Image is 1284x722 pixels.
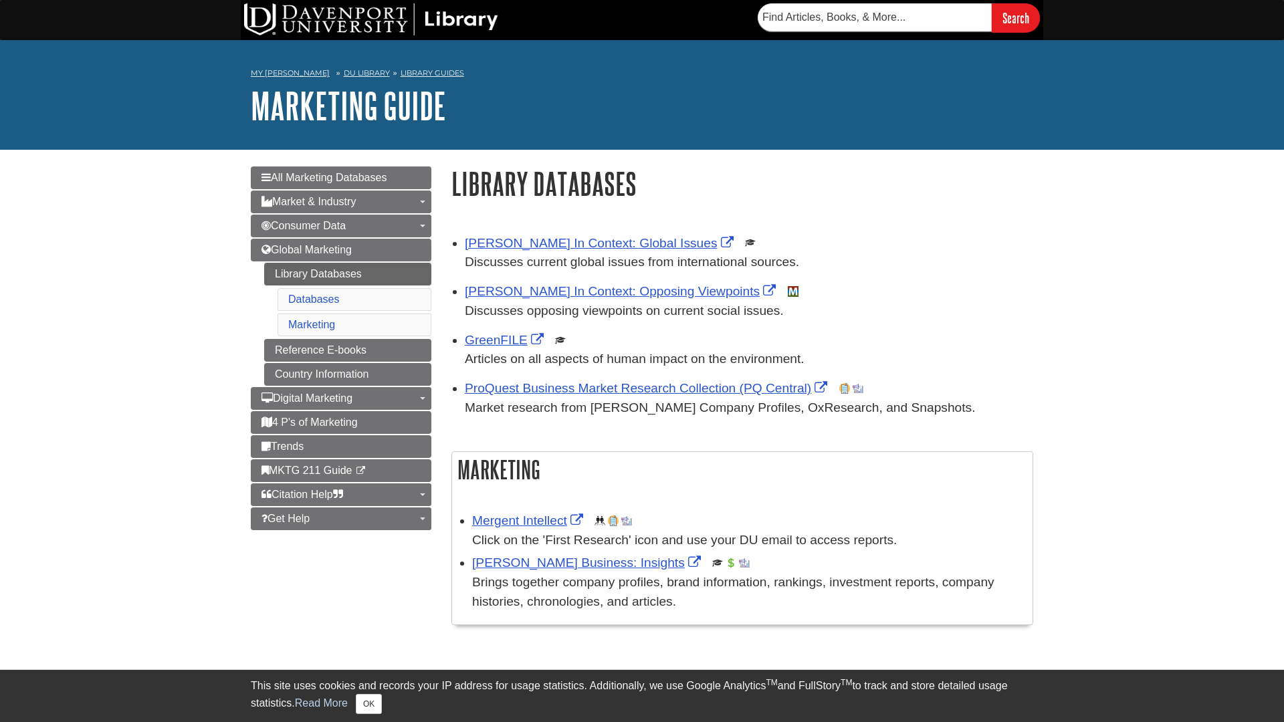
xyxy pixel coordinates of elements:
[739,558,750,568] img: Industry Report
[244,3,498,35] img: DU Library
[621,515,632,526] img: Industry Report
[261,172,387,183] span: All Marketing Databases
[261,244,352,255] span: Global Marketing
[841,678,852,687] sup: TM
[465,236,737,250] a: Link opens in new window
[251,215,431,237] a: Consumer Data
[465,333,547,347] a: Link opens in new window
[264,339,431,362] a: Reference E-books
[251,459,431,482] a: MKTG 211 Guide
[465,350,1033,369] p: Articles on all aspects of human impact on the environment.
[251,387,431,410] a: Digital Marketing
[251,411,431,434] a: 4 P's of Marketing
[261,220,346,231] span: Consumer Data
[788,286,798,297] img: MeL (Michigan electronic Library)
[344,68,390,78] a: DU Library
[712,558,723,568] img: Scholarly or Peer Reviewed
[251,166,431,530] div: Guide Page Menu
[758,3,992,31] input: Find Articles, Books, & More...
[451,166,1033,201] h1: Library Databases
[992,3,1040,32] input: Search
[251,64,1033,86] nav: breadcrumb
[288,293,340,305] a: Databases
[261,441,304,452] span: Trends
[261,465,352,476] span: MKTG 211 Guide
[355,467,366,475] i: This link opens in a new window
[452,452,1033,487] h2: Marketing
[295,697,348,709] a: Read More
[853,383,863,394] img: Industry Report
[264,363,431,386] a: Country Information
[465,253,1033,272] p: Discusses current global issues from international sources.
[251,483,431,506] a: Citation Help
[745,237,756,248] img: Scholarly or Peer Reviewed
[465,381,831,395] a: Link opens in new window
[766,678,777,687] sup: TM
[261,513,310,524] span: Get Help
[608,515,619,526] img: Company Information
[251,435,431,458] a: Trends
[261,392,352,404] span: Digital Marketing
[472,531,1026,550] div: Click on the 'First Research' icon and use your DU email to access reports.
[264,263,431,285] a: Library Databases
[251,678,1033,714] div: This site uses cookies and records your IP address for usage statistics. Additionally, we use Goo...
[472,573,1026,612] p: Brings together company profiles, brand information, rankings, investment reports, company histor...
[261,489,343,500] span: Citation Help
[261,416,358,428] span: 4 P's of Marketing
[595,515,605,526] img: Demographics
[251,507,431,530] a: Get Help
[251,191,431,213] a: Market & Industry
[465,302,1033,321] p: Discusses opposing viewpoints on current social issues.
[356,694,382,714] button: Close
[555,335,566,346] img: Scholarly or Peer Reviewed
[401,68,464,78] a: Library Guides
[472,556,704,570] a: Link opens in new window
[288,319,335,330] a: Marketing
[251,85,446,126] a: Marketing Guide
[251,68,330,79] a: My [PERSON_NAME]
[261,196,356,207] span: Market & Industry
[758,3,1040,32] form: Searches DU Library's articles, books, and more
[465,398,1033,418] p: Market research from [PERSON_NAME] Company Profiles, OxResearch, and Snapshots.
[465,284,779,298] a: Link opens in new window
[839,383,850,394] img: Company Information
[726,558,736,568] img: Financial Report
[472,513,586,527] a: Link opens in new window
[251,239,431,261] a: Global Marketing
[251,166,431,189] a: All Marketing Databases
